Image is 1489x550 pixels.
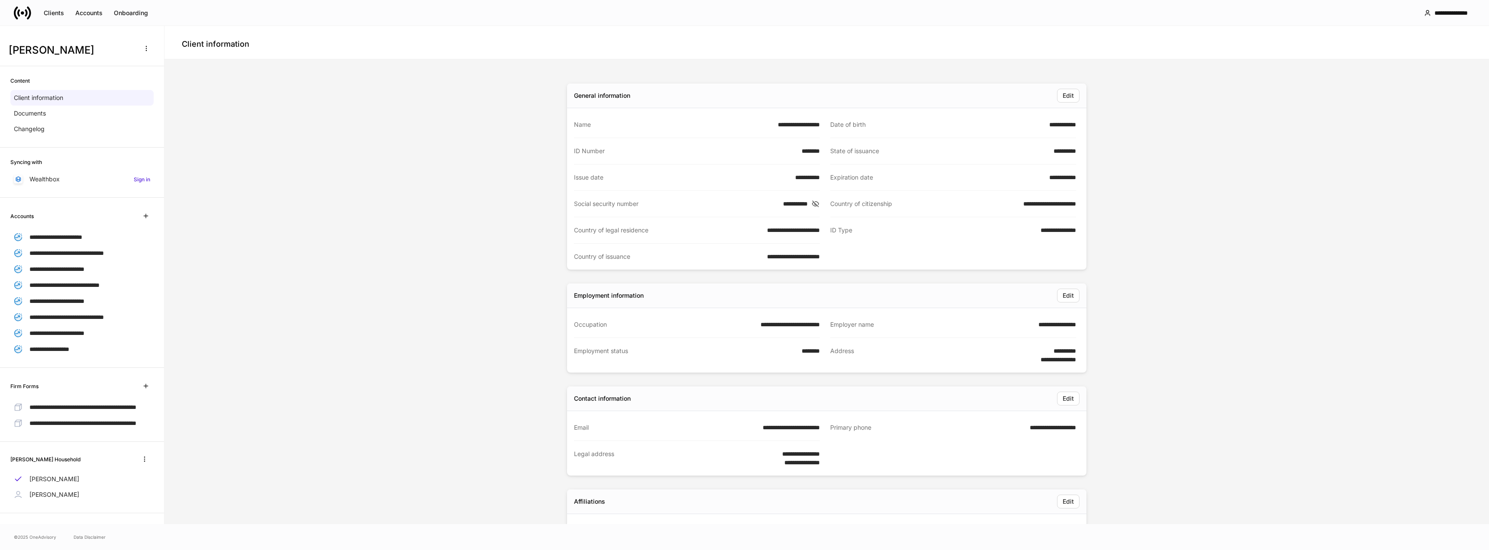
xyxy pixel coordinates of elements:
[574,450,777,467] div: Legal address
[10,77,30,85] h6: Content
[10,212,34,220] h6: Accounts
[29,475,79,483] p: [PERSON_NAME]
[830,199,1018,208] div: Country of citizenship
[1063,293,1074,299] div: Edit
[10,121,154,137] a: Changelog
[70,6,108,20] button: Accounts
[44,10,64,16] div: Clients
[10,90,154,106] a: Client information
[14,93,63,102] p: Client information
[1063,396,1074,402] div: Edit
[574,497,605,506] div: Affiliations
[10,171,154,187] a: WealthboxSign in
[10,471,154,487] a: [PERSON_NAME]
[10,158,42,166] h6: Syncing with
[574,252,762,261] div: Country of issuance
[830,173,1044,182] div: Expiration date
[1063,93,1074,99] div: Edit
[574,423,757,432] div: Email
[574,226,762,235] div: Country of legal residence
[1057,289,1080,302] button: Edit
[574,291,644,300] div: Employment information
[10,487,154,502] a: [PERSON_NAME]
[574,147,796,155] div: ID Number
[1063,499,1074,505] div: Edit
[29,175,60,183] p: Wealthbox
[75,10,103,16] div: Accounts
[29,490,79,499] p: [PERSON_NAME]
[9,43,134,57] h3: [PERSON_NAME]
[574,199,778,208] div: Social security number
[574,394,631,403] div: Contact information
[830,423,1025,432] div: Primary phone
[830,320,1033,329] div: Employer name
[14,109,46,118] p: Documents
[134,175,150,183] h6: Sign in
[108,6,154,20] button: Onboarding
[38,6,70,20] button: Clients
[574,320,755,329] div: Occupation
[830,347,1035,364] div: Address
[14,125,45,133] p: Changelog
[1057,392,1080,405] button: Edit
[10,106,154,121] a: Documents
[114,10,148,16] div: Onboarding
[830,120,1044,129] div: Date of birth
[14,534,56,540] span: © 2025 OneAdvisory
[10,382,39,390] h6: Firm Forms
[830,147,1048,155] div: State of issuance
[830,226,1035,235] div: ID Type
[10,455,81,463] h6: [PERSON_NAME] Household
[1057,89,1080,103] button: Edit
[182,39,249,49] h4: Client information
[574,120,773,129] div: Name
[574,173,790,182] div: Issue date
[574,347,796,364] div: Employment status
[574,91,630,100] div: General information
[1057,495,1080,508] button: Edit
[74,534,106,540] a: Data Disclaimer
